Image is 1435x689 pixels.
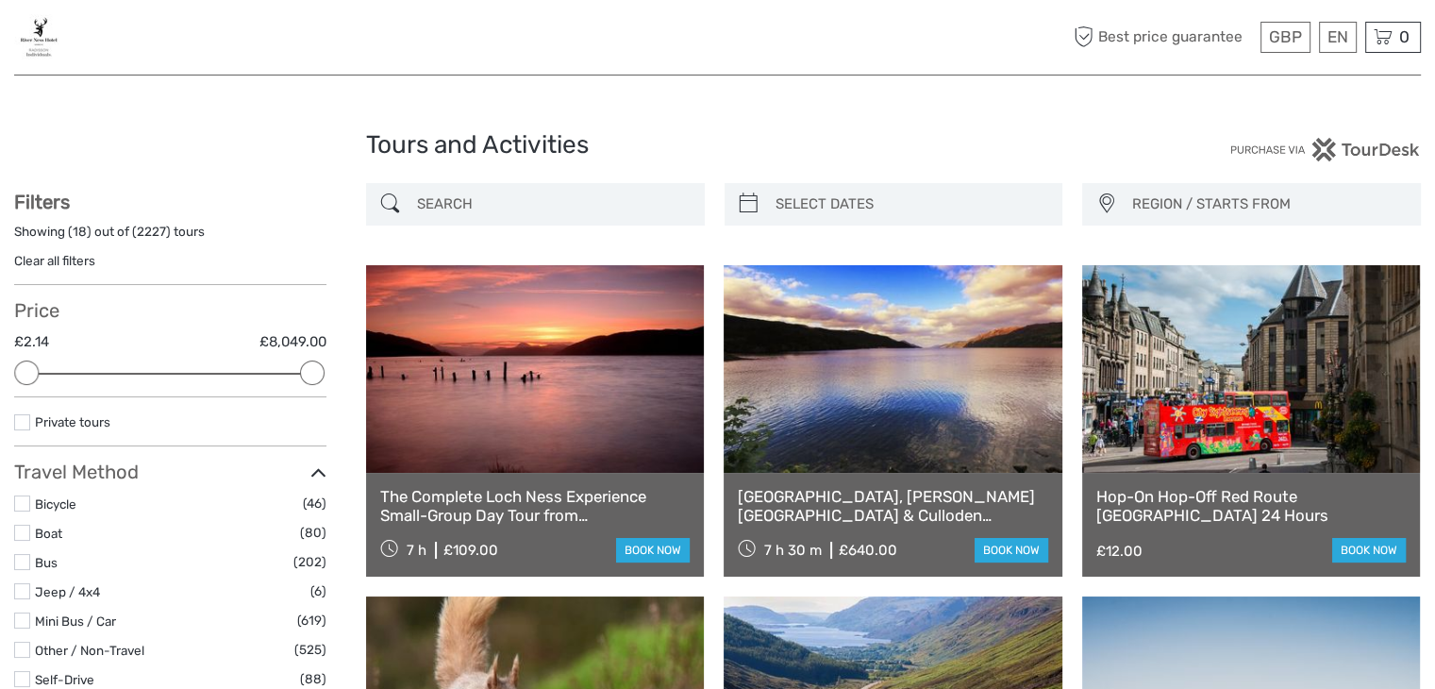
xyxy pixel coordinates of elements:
[764,542,822,559] span: 7 h 30 m
[300,522,326,544] span: (80)
[293,551,326,573] span: (202)
[259,332,326,352] label: £8,049.00
[35,526,62,541] a: Boat
[1229,138,1421,161] img: PurchaseViaTourDesk.png
[738,487,1047,526] a: [GEOGRAPHIC_DATA], [PERSON_NAME][GEOGRAPHIC_DATA] & Culloden Battlefield
[1396,27,1412,46] span: 0
[35,584,100,599] a: Jeep / 4x4
[35,414,110,429] a: Private tours
[35,672,94,687] a: Self-Drive
[1124,189,1411,220] button: REGION / STARTS FROM
[1069,22,1256,53] span: Best price guarantee
[616,538,690,563] a: book now
[380,487,690,526] a: The Complete Loch Ness Experience Small-Group Day Tour from [GEOGRAPHIC_DATA]
[26,33,213,48] p: We're away right now. Please check back later!
[35,643,144,658] a: Other / Non-Travel
[35,613,116,629] a: Mini Bus / Car
[975,538,1048,563] a: book now
[839,542,897,559] div: £640.00
[73,223,87,241] label: 18
[14,191,70,213] strong: Filters
[35,555,58,570] a: Bus
[366,130,1070,160] h1: Tours and Activities
[310,580,326,602] span: (6)
[35,496,76,512] a: Bicycle
[294,639,326,661] span: (525)
[443,542,498,559] div: £109.00
[14,253,95,268] a: Clear all filters
[217,29,240,52] button: Open LiveChat chat widget
[137,223,166,241] label: 2227
[1096,487,1406,526] a: Hop-On Hop-Off Red Route [GEOGRAPHIC_DATA] 24 Hours
[14,223,326,252] div: Showing ( ) out of ( ) tours
[14,299,326,322] h3: Price
[407,542,426,559] span: 7 h
[768,188,1054,221] input: SELECT DATES
[14,14,64,60] img: 3639-d959b1b7-59ab-4c62-ae41-894ee318c8a5_logo_small.jpg
[1096,543,1143,560] div: £12.00
[303,493,326,514] span: (46)
[409,188,695,221] input: SEARCH
[1332,538,1406,563] a: book now
[14,332,49,352] label: £2.14
[1319,22,1357,53] div: EN
[1269,27,1302,46] span: GBP
[14,461,326,483] h3: Travel Method
[297,610,326,631] span: (619)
